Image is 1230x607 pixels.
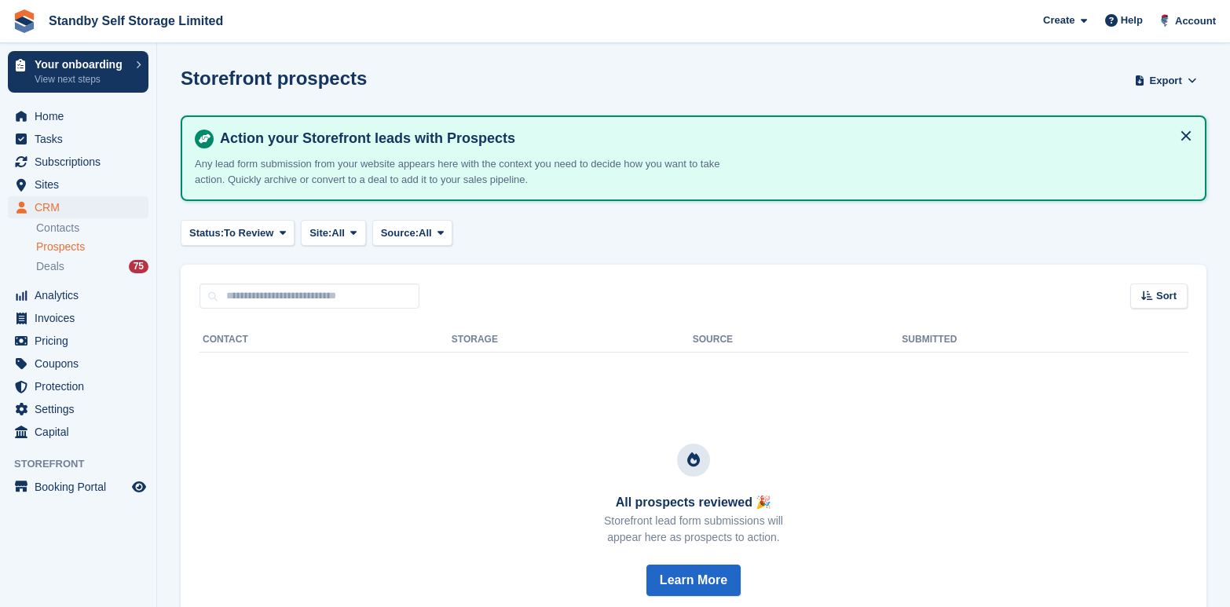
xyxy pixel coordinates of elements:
a: menu [8,151,148,173]
img: stora-icon-8386f47178a22dfd0bd8f6a31ec36ba5ce8667c1dd55bd0f319d3a0aa187defe.svg [13,9,36,33]
a: menu [8,284,148,306]
a: menu [8,421,148,443]
span: Sites [35,174,129,196]
a: menu [8,105,148,127]
span: Capital [35,421,129,443]
span: Create [1043,13,1074,28]
div: 75 [129,260,148,273]
a: menu [8,375,148,397]
a: menu [8,174,148,196]
span: Account [1175,13,1216,29]
span: Deals [36,259,64,274]
span: All [419,225,432,241]
span: Site: [309,225,331,241]
th: Submitted [902,327,1187,353]
p: Storefront lead form submissions will appear here as prospects to action. [604,513,783,546]
button: Status: To Review [181,220,295,246]
a: Contacts [36,221,148,236]
a: menu [8,353,148,375]
h1: Storefront prospects [181,68,367,89]
span: Help [1121,13,1143,28]
th: Source [693,327,902,353]
h3: All prospects reviewed 🎉 [604,495,783,510]
th: Storage [452,327,693,353]
span: Export [1150,73,1182,89]
span: Coupons [35,353,129,375]
span: To Review [224,225,273,241]
span: All [331,225,345,241]
button: Learn More [646,565,741,596]
p: Your onboarding [35,59,128,70]
button: Source: All [372,220,453,246]
span: Status: [189,225,224,241]
span: Tasks [35,128,129,150]
a: menu [8,196,148,218]
button: Site: All [301,220,366,246]
a: menu [8,330,148,352]
span: Subscriptions [35,151,129,173]
a: menu [8,476,148,498]
span: Booking Portal [35,476,129,498]
a: Standby Self Storage Limited [42,8,229,34]
a: Prospects [36,239,148,255]
a: menu [8,128,148,150]
p: View next steps [35,72,128,86]
a: Preview store [130,477,148,496]
span: Sort [1156,288,1177,304]
button: Export [1131,68,1200,93]
span: Settings [35,398,129,420]
a: menu [8,398,148,420]
span: Protection [35,375,129,397]
img: Glenn Fisher [1157,13,1173,28]
span: Home [35,105,129,127]
span: Invoices [35,307,129,329]
p: Any lead form submission from your website appears here with the context you need to decide how y... [195,156,745,187]
span: CRM [35,196,129,218]
a: menu [8,307,148,329]
h4: Action your Storefront leads with Prospects [214,130,1192,148]
a: Deals 75 [36,258,148,275]
span: Source: [381,225,419,241]
span: Prospects [36,240,85,254]
span: Analytics [35,284,129,306]
a: Your onboarding View next steps [8,51,148,93]
span: Storefront [14,456,156,472]
th: Contact [200,327,452,353]
span: Pricing [35,330,129,352]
